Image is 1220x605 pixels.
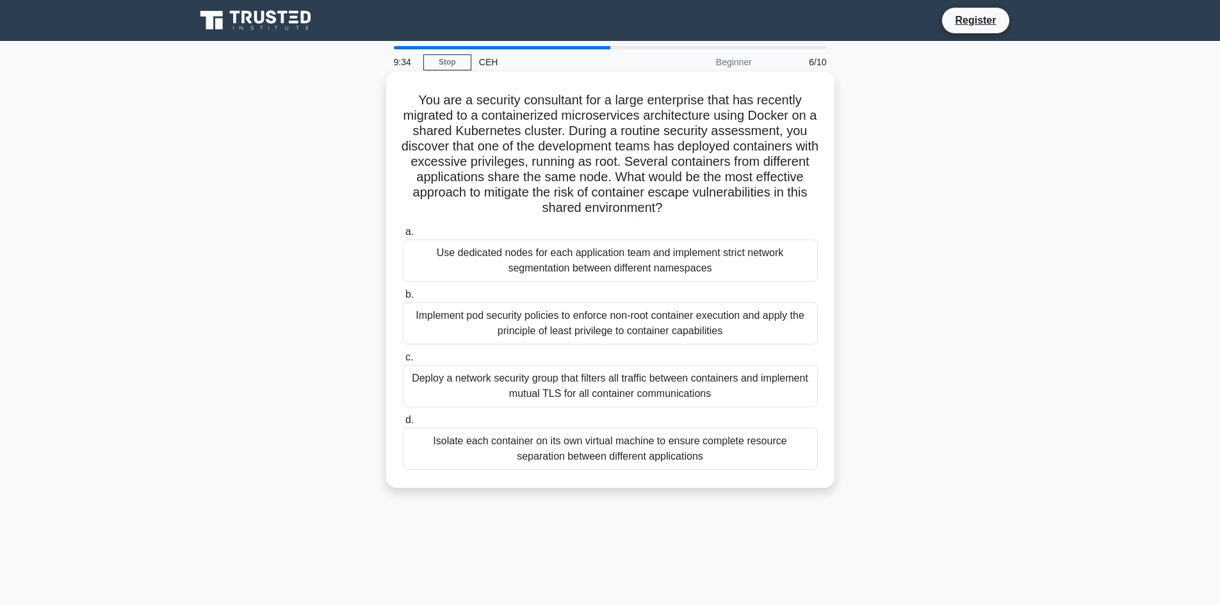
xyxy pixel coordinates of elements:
a: Stop [423,54,471,70]
div: Beginner [647,49,760,75]
div: 9:34 [386,49,423,75]
span: d. [405,414,414,425]
div: Use dedicated nodes for each application team and implement strict network segmentation between d... [403,239,818,282]
h5: You are a security consultant for a large enterprise that has recently migrated to a containerize... [402,92,819,216]
span: a. [405,226,414,237]
div: CEH [471,49,647,75]
span: c. [405,351,413,362]
div: Deploy a network security group that filters all traffic between containers and implement mutual ... [403,365,818,407]
a: Register [947,12,1004,28]
div: Implement pod security policies to enforce non-root container execution and apply the principle o... [403,302,818,344]
div: Isolate each container on its own virtual machine to ensure complete resource separation between ... [403,428,818,470]
div: 6/10 [760,49,834,75]
span: b. [405,289,414,300]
